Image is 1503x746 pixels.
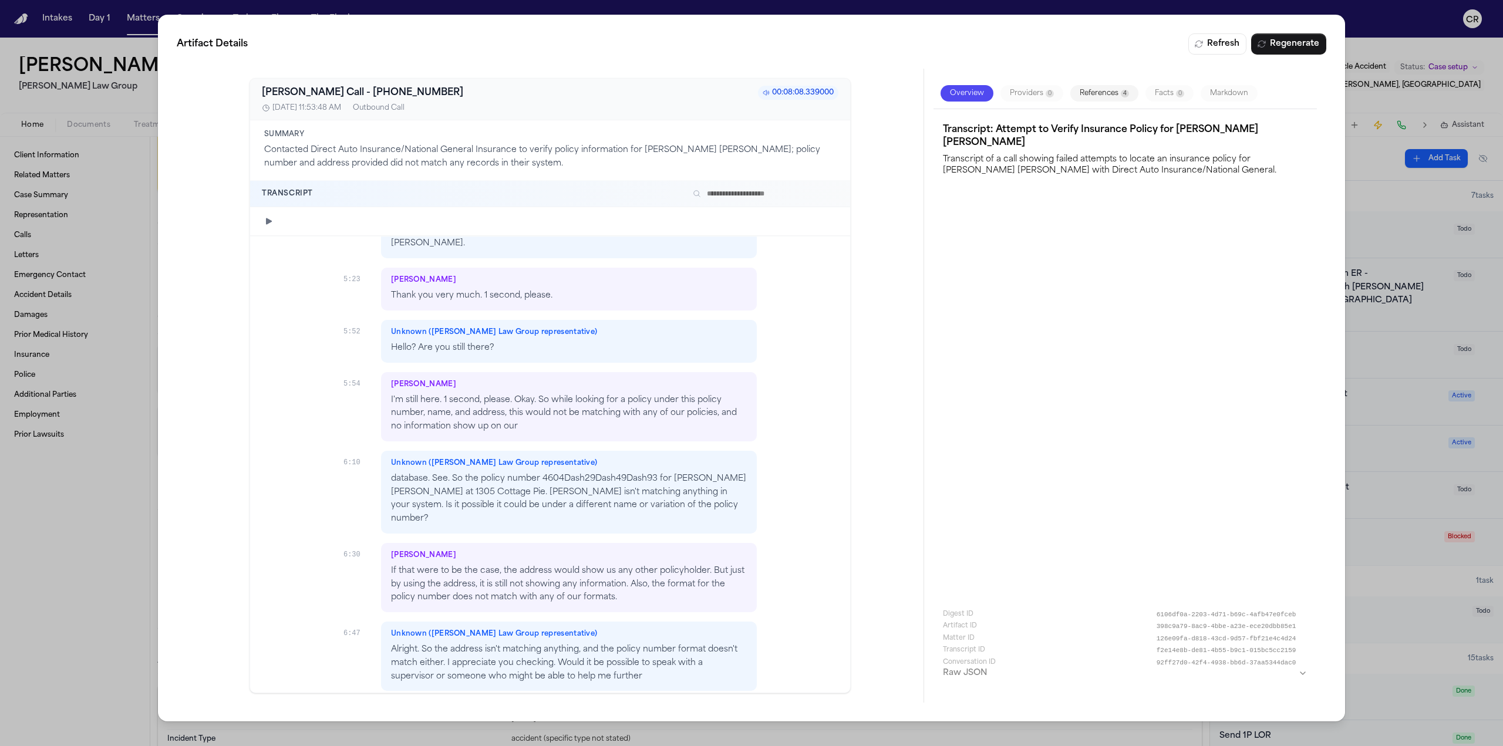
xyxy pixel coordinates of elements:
button: 398c9a79-8ac9-4bbe-a23e-ece20dbb85e1 [1157,622,1308,632]
span: f2e14e8b-de81-4b55-b9c1-015bc5cc2159 [1157,646,1296,656]
button: 6106df0a-2203-4d71-b69c-4afb47e0fceb [1157,610,1308,620]
button: 126e09fa-d818-43cd-9d57-fbf21e4c4d24 [1157,634,1308,644]
button: f2e14e8b-de81-4b55-b9c1-015bc5cc2159 [1157,646,1308,656]
button: Refresh Digest [1188,33,1246,55]
button: 92ff27d0-42f4-4938-bb6d-37aa5344dac0 [1157,658,1308,668]
span: [PERSON_NAME] [391,379,456,389]
span: [DATE] 11:53:48 AM [272,103,341,113]
div: 5:54 [343,372,372,388]
div: 6:10Unknown ([PERSON_NAME] Law Group representative)database. See. So the policy number 4604Dash2... [343,450,757,533]
button: Raw JSON [943,667,1307,679]
span: 398c9a79-8ac9-4bbe-a23e-ece20dbb85e1 [1157,622,1296,632]
div: 5:23[PERSON_NAME]Thank you very much. 1 second, please. [343,268,757,310]
p: Yes. The address for [PERSON_NAME] [PERSON_NAME] is [STREET_ADDRESS][PERSON_NAME]. [391,224,747,251]
span: 0 [1046,90,1054,97]
button: Regenerate Digest [1251,33,1326,55]
button: Providers0 [1000,85,1063,102]
div: Outbound Call [353,103,405,113]
p: database. See. So the policy number 4604Dash29Dash49Dash93 for [PERSON_NAME] [PERSON_NAME] at 130... [391,472,747,525]
p: Hello? Are you still there? [391,341,747,355]
span: Matter ID [943,634,975,644]
span: 00:08:08.339000 [758,86,838,100]
span: Unknown ([PERSON_NAME] Law Group representative) [391,629,597,639]
span: 126e09fa-d818-43cd-9d57-fbf21e4c4d24 [1157,634,1296,644]
span: 4 [1121,90,1129,97]
div: 6:10 [343,450,372,467]
button: Markdown [1201,85,1258,102]
div: 5:52 [343,319,372,336]
div: 6:47Unknown ([PERSON_NAME] Law Group representative)Alright. So the address isn't matching anythi... [343,622,757,691]
div: 5:54[PERSON_NAME]I'm still here. 1 second, please. Okay. So while looking for a policy under this... [343,372,757,441]
span: 0 [1176,90,1184,97]
p: If that were to be the case, the address would show us any other policyholder. But just by using ... [391,564,747,604]
button: Overview [941,85,993,102]
p: Transcript of a call showing failed attempts to locate an insurance policy for [PERSON_NAME] [PER... [943,151,1307,177]
h3: Raw JSON [943,667,987,679]
h4: Transcript [262,188,313,198]
span: 6106df0a-2203-4d71-b69c-4afb47e0fceb [1157,610,1296,620]
span: Artifact Details [177,37,248,51]
div: 6:30[PERSON_NAME]If that were to be the case, the address would show us any other policyholder. B... [343,542,757,612]
span: Artifact ID [943,622,977,632]
button: Facts0 [1145,85,1194,102]
span: Conversation ID [943,658,996,668]
span: Unknown ([PERSON_NAME] Law Group representative) [391,327,597,336]
span: 92ff27d0-42f4-4938-bb6d-37aa5344dac0 [1157,658,1296,668]
span: Transcript ID [943,646,985,656]
div: 5:52Unknown ([PERSON_NAME] Law Group representative)Hello? Are you still there? [343,319,757,362]
div: 6:47 [343,622,372,638]
h3: [PERSON_NAME] Call - [PHONE_NUMBER] [262,86,463,100]
h4: Summary [264,130,836,139]
p: I'm still here. 1 second, please. Okay. So while looking for a policy under this policy number, n... [391,393,747,433]
p: Alright. So the address isn't matching anything, and the policy number format doesn't match eithe... [391,643,747,683]
button: References4 [1070,85,1138,102]
span: [PERSON_NAME] [391,550,456,559]
h3: Transcript: Attempt to Verify Insurance Policy for [PERSON_NAME] [PERSON_NAME] [943,123,1307,149]
div: 5:10Unknown ([PERSON_NAME] Law Group representative)Yes. The address for [PERSON_NAME] [PERSON_NA... [343,202,757,258]
span: Unknown ([PERSON_NAME] Law Group representative) [391,458,597,467]
span: Digest ID [943,610,973,620]
span: [PERSON_NAME] [391,275,456,285]
div: 6:30 [343,542,372,559]
p: Contacted Direct Auto Insurance/National General Insurance to verify policy information for [PERS... [264,144,836,171]
div: 5:23 [343,268,372,284]
p: Thank you very much. 1 second, please. [391,289,747,303]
